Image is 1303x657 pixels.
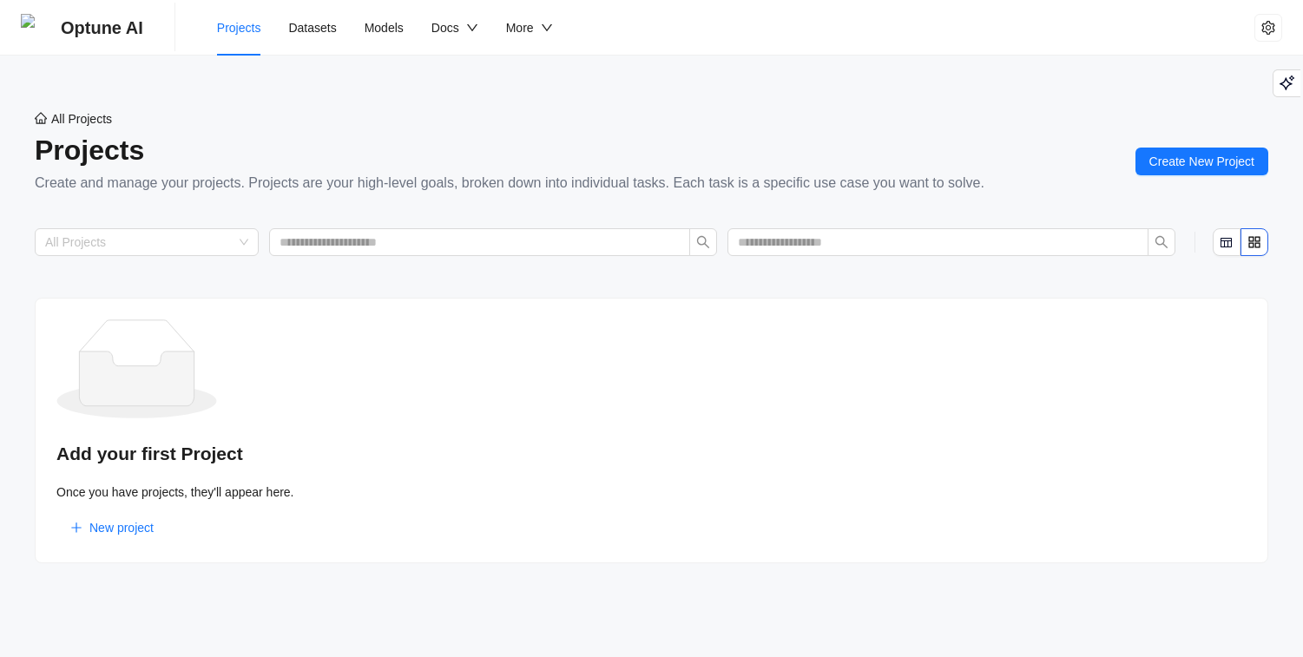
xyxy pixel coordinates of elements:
[21,14,49,42] img: Optune
[696,235,710,249] span: search
[1273,69,1300,97] button: Playground
[51,109,112,128] span: All Projects
[1155,235,1168,249] span: search
[70,522,82,534] span: plus
[35,112,47,124] span: home
[1247,235,1261,249] span: appstore
[56,483,1247,502] p: Once you have projects, they'll appear here.
[288,21,336,35] span: Datasets
[1135,148,1268,175] button: Create New Project
[365,21,404,35] span: Models
[89,518,154,537] span: New project
[35,128,984,172] div: Projects
[1261,21,1275,35] span: setting
[56,514,168,542] button: New project
[56,439,1247,468] h2: Add your first Project
[217,21,261,35] span: Projects
[35,172,984,194] div: Create and manage your projects. Projects are your high-level goals, broken down into individual ...
[1149,152,1254,171] span: Create New Project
